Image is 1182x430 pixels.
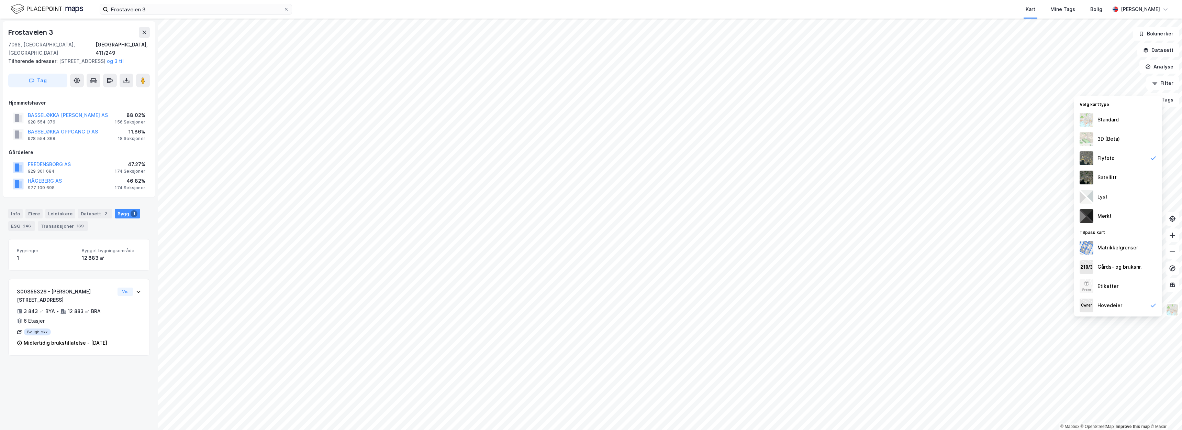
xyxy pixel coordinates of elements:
[115,177,145,185] div: 46.82%
[1146,76,1179,90] button: Filter
[131,210,137,217] div: 1
[1097,173,1117,182] div: Satellitt
[24,307,55,315] div: 3 843 ㎡ BYA
[22,223,32,229] div: 246
[8,41,96,57] div: 7068, [GEOGRAPHIC_DATA], [GEOGRAPHIC_DATA]
[38,221,88,231] div: Transaksjoner
[1080,209,1093,223] img: nCdM7BzjoCAAAAAElFTkSuQmCC
[8,27,54,38] div: Frostaveien 3
[115,185,145,191] div: 174 Seksjoner
[1139,60,1179,74] button: Analyse
[11,3,83,15] img: logo.f888ab2527a4732fd821a326f86c7f29.svg
[1074,226,1162,238] div: Tilpass kart
[9,148,149,157] div: Gårdeiere
[118,128,145,136] div: 11.86%
[1080,171,1093,184] img: 9k=
[82,254,141,262] div: 12 883 ㎡
[108,4,283,14] input: Søk på adresse, matrikkel, gårdeiere, leietakere eller personer
[1097,282,1118,290] div: Etiketter
[24,339,107,347] div: Midlertidig brukstillatelse - [DATE]
[1097,193,1107,201] div: Lyst
[78,209,112,218] div: Datasett
[1060,424,1079,429] a: Mapbox
[8,74,67,87] button: Tag
[28,136,55,141] div: 928 554 368
[96,41,150,57] div: [GEOGRAPHIC_DATA], 411/249
[1080,151,1093,165] img: Z
[1080,299,1093,312] img: majorOwner.b5e170eddb5c04bfeeff.jpeg
[45,209,75,218] div: Leietakere
[1097,263,1142,271] div: Gårds- og bruksnr.
[1116,424,1150,429] a: Improve this map
[1050,5,1075,13] div: Mine Tags
[9,99,149,107] div: Hjemmelshaver
[1097,244,1138,252] div: Matrikkelgrenser
[68,307,101,315] div: 12 883 ㎡ BRA
[1097,116,1119,124] div: Standard
[8,58,59,64] span: Tilhørende adresser:
[1080,190,1093,204] img: luj3wr1y2y3+OchiMxRmMxRlscgabnMEmZ7DJGWxyBpucwSZnsMkZbHIGm5zBJmewyRlscgabnMEmZ7DJGWxyBpucwSZnsMkZ...
[115,111,145,119] div: 88.02%
[1080,279,1093,293] img: Z
[8,221,35,231] div: ESG
[1148,397,1182,430] div: Kontrollprogram for chat
[1080,241,1093,255] img: cadastreBorders.cfe08de4b5ddd52a10de.jpeg
[25,209,43,218] div: Eiere
[56,309,59,314] div: •
[1147,93,1179,107] button: Tags
[1026,5,1035,13] div: Kart
[17,254,76,262] div: 1
[82,248,141,254] span: Bygget bygningsområde
[28,119,55,125] div: 928 554 376
[1137,43,1179,57] button: Datasett
[1121,5,1160,13] div: [PERSON_NAME]
[28,169,55,174] div: 929 301 684
[1090,5,1102,13] div: Bolig
[102,210,109,217] div: 2
[1074,98,1162,110] div: Velg karttype
[1080,113,1093,127] img: Z
[1097,154,1115,162] div: Flyfoto
[75,223,85,229] div: 169
[17,248,76,254] span: Bygninger
[115,169,145,174] div: 174 Seksjoner
[1133,27,1179,41] button: Bokmerker
[28,185,55,191] div: 977 109 698
[1166,303,1179,316] img: Z
[1148,397,1182,430] iframe: Chat Widget
[1097,301,1122,310] div: Hovedeier
[24,317,45,325] div: 6 Etasjer
[1097,212,1112,220] div: Mørkt
[1080,260,1093,274] img: cadastreKeys.547ab17ec502f5a4ef2b.jpeg
[8,57,144,65] div: [STREET_ADDRESS]
[118,288,133,296] button: Vis
[115,209,140,218] div: Bygg
[8,209,23,218] div: Info
[1097,135,1120,143] div: 3D (Beta)
[115,119,145,125] div: 156 Seksjoner
[115,160,145,169] div: 47.27%
[17,288,115,304] div: 300855326 - [PERSON_NAME][STREET_ADDRESS]
[1080,132,1093,146] img: Z
[1081,424,1114,429] a: OpenStreetMap
[118,136,145,141] div: 18 Seksjoner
